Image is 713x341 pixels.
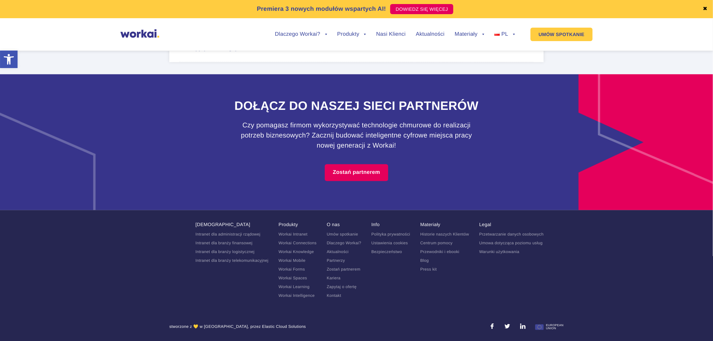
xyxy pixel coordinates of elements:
[703,6,708,12] a: ✖
[420,232,469,237] a: Historie naszych Klientów
[420,267,437,272] a: Press kit
[238,120,475,151] h3: Czy pomagasz firmom wykorzystywać technologie chmurowe do realizacji potrzeb biznesowych? Zacznij...
[327,222,340,227] a: O nas
[420,258,429,263] a: Blog
[371,249,402,254] a: Bezpieczeństwo
[327,232,358,237] a: Umów spotkanie
[479,222,491,227] a: Legal
[327,249,349,254] a: Aktualności
[420,249,459,254] a: Przewodniki i ebooki
[327,258,345,263] a: Partnerzy
[416,32,445,37] a: Aktualności
[420,241,453,245] a: Centrum pomocy
[196,258,268,263] a: Intranet dla branży telekomunikacyjnej
[196,232,261,237] a: Intranet dla administracji rządowej
[479,249,519,254] a: Warunki użytkowania
[327,267,361,272] a: Zostań partnerem
[325,164,388,181] a: Zostań partnerem
[279,249,314,254] a: Workai Knowledge
[196,241,253,245] a: Intranet dla branży finansowej
[531,28,593,41] a: UMÓW SPOTKANIE
[327,241,361,245] a: Dlaczego Workai?
[327,293,341,298] a: Kontakt
[279,276,307,280] a: Workai Spaces
[257,4,386,13] p: Premiera 3 nowych modułów wspartych AI!
[169,323,306,333] div: stworzone z 💛 w [GEOGRAPHIC_DATA], przez Elastic Cloud Solutions
[327,276,341,280] a: Kariera
[279,293,315,298] a: Workai Intelligence
[196,249,255,254] a: Intranet dla branży logistycznej
[455,32,484,37] a: Materiały
[279,258,306,263] a: Workai Mobile
[279,232,308,237] a: Workai Intranet
[196,222,250,227] a: [DEMOGRAPHIC_DATA]
[371,241,408,245] a: Ustawienia cookies
[371,232,410,237] a: Polityka prywatności
[337,32,366,37] a: Produkty
[479,241,543,245] a: Umowa dotycząca poziomu usług
[371,222,380,227] a: Info
[390,4,453,14] a: DOWIEDZ SIĘ WIĘCEJ
[279,241,317,245] a: Workai Connections
[279,267,305,272] a: Workai Forms
[420,222,440,227] a: Materiały
[479,232,544,237] a: Przetwarzanie danych osobowych
[279,222,298,227] a: Produkty
[169,98,544,114] h2: Dołącz do naszej sieci partnerów
[327,284,357,289] a: Zapytaj o ofertę
[502,31,508,37] span: PL
[279,284,310,289] a: Workai Learning
[275,32,327,37] a: Dlaczego Workai?
[376,32,405,37] a: Nasi Klienci
[3,283,186,338] iframe: Popup CTA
